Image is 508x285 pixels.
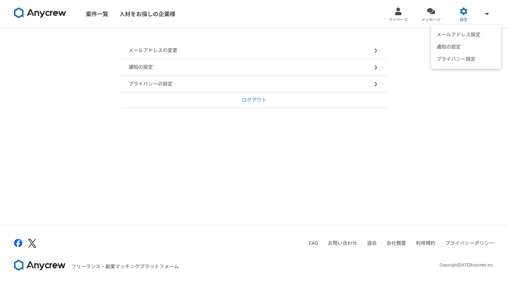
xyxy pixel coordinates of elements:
[433,41,499,53] li: 通知の設定
[28,239,36,248] img: x-391a3a86.png
[328,240,357,246] a: お問い合わせ
[14,260,66,271] img: 8DqYSo04kwAAAAASUVORK5CYII=
[386,240,406,246] a: 会社概要
[128,47,177,54] p: メールアドレスの変更
[416,240,435,246] a: 利用規約
[433,53,499,65] li: プライバシー設定
[14,239,22,247] img: facebook-2adfd474.png
[433,29,499,41] li: メールアドレス設定
[440,262,494,268] p: Copyright [DATE] Anycrew inc.
[389,17,408,23] span: マイページ
[445,240,494,246] a: プライバシーポリシー
[367,240,377,246] a: 退会
[71,263,179,270] p: フリーランス・副業マッチングプラットフォーム
[128,80,172,88] p: プライバシーの設定
[14,7,66,19] img: 8DqYSo04kwAAAAASUVORK5CYII=
[242,96,266,104] p: ログアウト
[122,93,387,108] a: ログアウト
[309,240,318,246] a: FAQ
[128,64,153,71] p: 通知の設定
[421,17,441,23] span: メッセージ
[460,17,467,23] span: 設定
